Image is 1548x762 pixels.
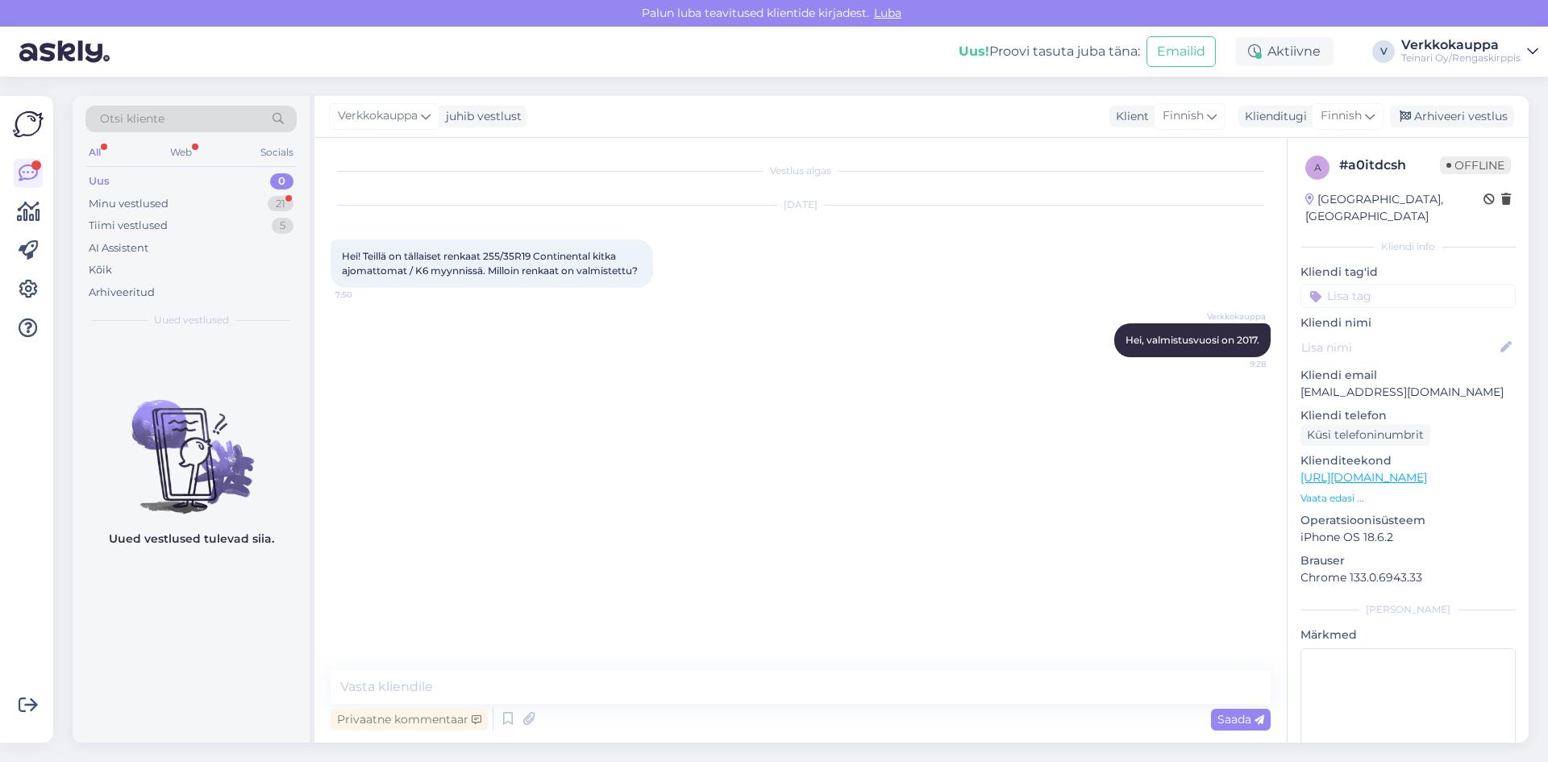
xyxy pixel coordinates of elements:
[1109,108,1149,125] div: Klient
[154,313,229,327] span: Uued vestlused
[1300,452,1516,469] p: Klienditeekond
[439,108,522,125] div: juhib vestlust
[342,250,638,277] span: Hei! Teillä on tällaiset renkaat 255/35R19 Continental kitka ajomattomat / K6 myynnissä. Milloin ...
[1300,264,1516,281] p: Kliendi tag'id
[89,285,155,301] div: Arhiveeritud
[89,240,148,256] div: AI Assistent
[89,218,168,234] div: Tiimi vestlused
[331,198,1271,212] div: [DATE]
[331,709,488,731] div: Privaatne kommentaar
[1372,40,1395,63] div: V
[1314,161,1321,173] span: a
[1305,191,1483,225] div: [GEOGRAPHIC_DATA], [GEOGRAPHIC_DATA]
[1300,529,1516,546] p: iPhone OS 18.6.2
[73,371,310,516] img: No chats
[1205,358,1266,370] span: 9:28
[13,109,44,139] img: Askly Logo
[1300,284,1516,308] input: Lisa tag
[89,173,110,189] div: Uus
[1321,107,1362,125] span: Finnish
[1146,36,1216,67] button: Emailid
[1300,627,1516,643] p: Märkmed
[1300,239,1516,254] div: Kliendi info
[1339,156,1440,175] div: # a0itdcsh
[1300,384,1516,401] p: [EMAIL_ADDRESS][DOMAIN_NAME]
[1217,712,1264,727] span: Saada
[869,6,906,20] span: Luba
[1238,108,1307,125] div: Klienditugi
[1205,310,1266,323] span: Verkkokauppa
[268,196,293,212] div: 21
[1126,334,1259,346] span: Hei, valmistusvuosi on 2017.
[1300,602,1516,617] div: [PERSON_NAME]
[1300,470,1427,485] a: [URL][DOMAIN_NAME]
[1235,37,1334,66] div: Aktiivne
[89,262,112,278] div: Kõik
[85,142,104,163] div: All
[1390,106,1514,127] div: Arhiveeri vestlus
[1163,107,1204,125] span: Finnish
[1300,491,1516,506] p: Vaata edasi ...
[338,107,418,125] span: Verkkokauppa
[331,164,1271,178] div: Vestlus algas
[1440,156,1511,174] span: Offline
[959,42,1140,61] div: Proovi tasuta juba täna:
[1401,39,1521,52] div: Verkkokauppa
[272,218,293,234] div: 5
[959,44,989,59] b: Uus!
[1300,552,1516,569] p: Brauser
[1300,314,1516,331] p: Kliendi nimi
[1300,367,1516,384] p: Kliendi email
[335,289,396,301] span: 7:50
[270,173,293,189] div: 0
[89,196,169,212] div: Minu vestlused
[1300,512,1516,529] p: Operatsioonisüsteem
[1401,39,1538,65] a: VerkkokauppaTeinari Oy/Rengaskirppis
[167,142,195,163] div: Web
[1300,424,1430,446] div: Küsi telefoninumbrit
[1401,52,1521,65] div: Teinari Oy/Rengaskirppis
[1300,407,1516,424] p: Kliendi telefon
[109,531,274,548] p: Uued vestlused tulevad siia.
[100,110,164,127] span: Otsi kliente
[1300,569,1516,586] p: Chrome 133.0.6943.33
[257,142,297,163] div: Socials
[1301,339,1497,356] input: Lisa nimi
